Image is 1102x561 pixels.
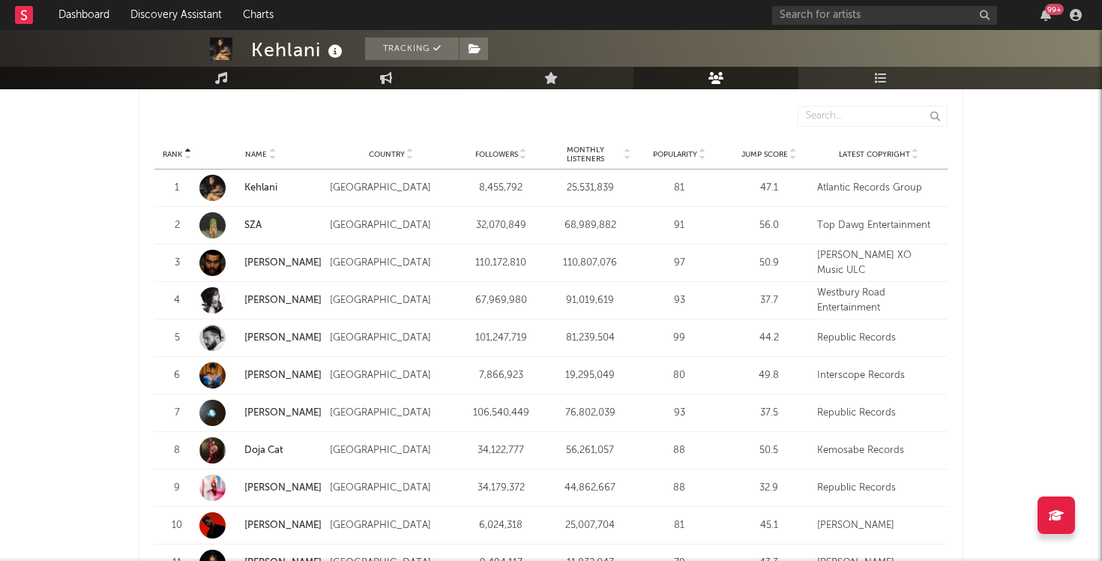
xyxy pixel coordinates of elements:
[639,331,720,346] div: 99
[460,256,542,271] div: 110,172,810
[728,518,810,533] div: 45.1
[639,218,720,233] div: 91
[330,368,453,383] div: [GEOGRAPHIC_DATA]
[639,443,720,458] div: 88
[460,368,542,383] div: 7,866,923
[199,400,322,426] a: [PERSON_NAME]
[244,258,322,268] a: [PERSON_NAME]
[199,437,322,463] a: Doja Cat
[460,293,542,308] div: 67,969,980
[162,443,192,458] div: 8
[817,518,940,533] div: [PERSON_NAME]
[817,218,940,233] div: Top Dawg Entertainment
[244,295,322,305] a: [PERSON_NAME]
[162,518,192,533] div: 10
[817,181,940,196] div: Atlantic Records Group
[728,368,810,383] div: 49.8
[244,370,322,380] a: [PERSON_NAME]
[199,362,322,388] a: [PERSON_NAME]
[251,37,346,62] div: Kehlani
[798,106,948,127] input: Search...
[162,406,192,421] div: 7
[550,368,631,383] div: 19,295,049
[728,293,810,308] div: 37.7
[199,250,322,276] a: [PERSON_NAME]
[817,368,940,383] div: Interscope Records
[550,181,631,196] div: 25,531,839
[653,150,697,159] span: Popularity
[460,406,542,421] div: 106,540,449
[728,331,810,346] div: 44.2
[817,481,940,496] div: Republic Records
[728,218,810,233] div: 56.0
[550,218,631,233] div: 68,989,882
[244,483,322,493] a: [PERSON_NAME]
[199,512,322,538] a: [PERSON_NAME]
[330,293,453,308] div: [GEOGRAPHIC_DATA]
[639,518,720,533] div: 81
[741,150,788,159] span: Jump Score
[199,325,322,351] a: [PERSON_NAME]
[162,368,192,383] div: 6
[199,287,322,313] a: [PERSON_NAME]
[460,218,542,233] div: 32,070,849
[244,183,277,193] a: Kehlani
[817,331,940,346] div: Republic Records
[163,150,182,159] span: Rank
[817,286,940,315] div: Westbury Road Entertainment
[162,181,192,196] div: 1
[550,256,631,271] div: 110,807,076
[330,443,453,458] div: [GEOGRAPHIC_DATA]
[330,331,453,346] div: [GEOGRAPHIC_DATA]
[162,293,192,308] div: 4
[369,150,405,159] span: Country
[639,181,720,196] div: 81
[1045,4,1064,15] div: 99 +
[330,218,453,233] div: [GEOGRAPHIC_DATA]
[728,181,810,196] div: 47.1
[460,481,542,496] div: 34,179,372
[728,481,810,496] div: 32.9
[772,6,997,25] input: Search for artists
[550,518,631,533] div: 25,007,704
[639,256,720,271] div: 97
[199,212,322,238] a: SZA
[639,481,720,496] div: 88
[460,443,542,458] div: 34,122,777
[162,218,192,233] div: 2
[460,518,542,533] div: 6,024,318
[550,443,631,458] div: 56,261,057
[162,331,192,346] div: 5
[244,333,322,343] a: [PERSON_NAME]
[330,181,453,196] div: [GEOGRAPHIC_DATA]
[550,145,622,163] span: Monthly Listeners
[330,256,453,271] div: [GEOGRAPHIC_DATA]
[839,150,910,159] span: Latest Copyright
[460,181,542,196] div: 8,455,792
[817,443,940,458] div: Kemosabe Records
[330,481,453,496] div: [GEOGRAPHIC_DATA]
[728,443,810,458] div: 50.5
[817,406,940,421] div: Republic Records
[244,220,262,230] a: SZA
[728,406,810,421] div: 37.5
[1041,9,1051,21] button: 99+
[639,293,720,308] div: 93
[244,520,322,530] a: [PERSON_NAME]
[550,481,631,496] div: 44,862,667
[728,256,810,271] div: 50.9
[330,406,453,421] div: [GEOGRAPHIC_DATA]
[162,481,192,496] div: 9
[550,293,631,308] div: 91,019,619
[639,368,720,383] div: 80
[245,150,267,159] span: Name
[244,445,283,455] a: Doja Cat
[162,256,192,271] div: 3
[550,331,631,346] div: 81,239,504
[460,331,542,346] div: 101,247,719
[817,248,940,277] div: [PERSON_NAME] XO Music ULC
[475,150,518,159] span: Followers
[244,408,322,418] a: [PERSON_NAME]
[365,37,459,60] button: Tracking
[199,475,322,501] a: [PERSON_NAME]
